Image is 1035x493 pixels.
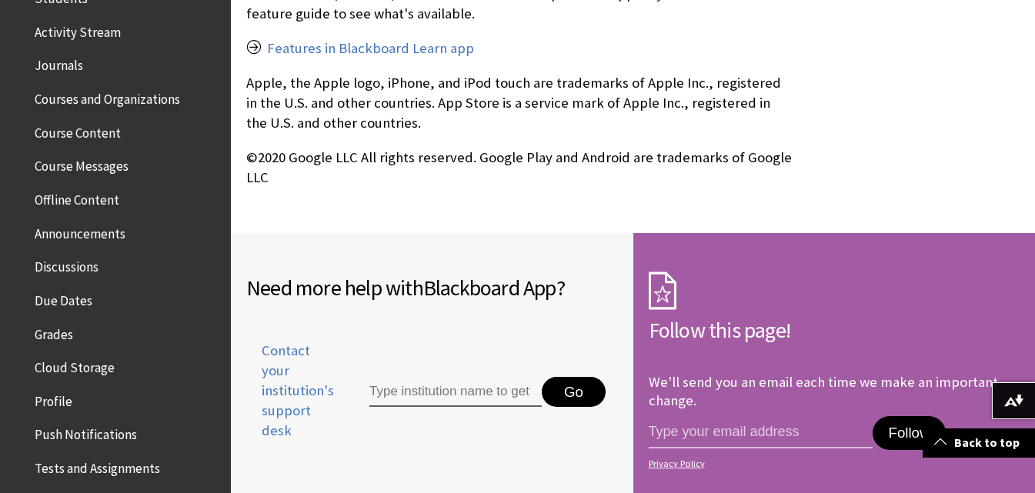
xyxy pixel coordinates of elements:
span: Tests and Assignments [35,455,160,476]
input: email address [649,416,873,448]
span: Activity Stream [35,19,121,40]
p: ©2020 Google LLC All rights reserved. Google Play and Android are trademarks of Google LLC [246,148,792,188]
span: Due Dates [35,288,92,308]
span: Cloud Storage [35,355,115,375]
img: Subscription Icon [649,271,676,310]
h2: Need more help with ? [246,271,620,304]
input: Type institution name to get support [369,377,542,408]
a: Back to top [923,428,1035,457]
a: Features in Blackboard Learn app [267,39,474,58]
span: Profile [35,388,72,409]
span: Discussions [35,254,98,275]
h2: Follow this page! [649,314,1020,346]
span: Push Notifications [35,422,137,443]
a: Privacy Policy [649,458,1016,469]
span: Courses and Organizations [35,86,180,107]
p: We'll send you an email each time we make an important change. [649,373,998,409]
span: Course Content [35,120,121,141]
span: Grades [35,321,73,342]
span: Offline Content [35,187,119,208]
span: Announcements [35,221,125,242]
span: Journals [35,53,83,74]
a: Contact your institution's support desk [246,341,334,460]
button: Follow [873,416,945,450]
span: Course Messages [35,154,129,175]
span: Blackboard App [423,274,556,301]
button: Go [542,377,606,408]
p: Apple, the Apple logo, iPhone, and iPod touch are trademarks of Apple Inc., registered in the U.S... [246,73,792,134]
span: Contact your institution's support desk [246,341,334,441]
